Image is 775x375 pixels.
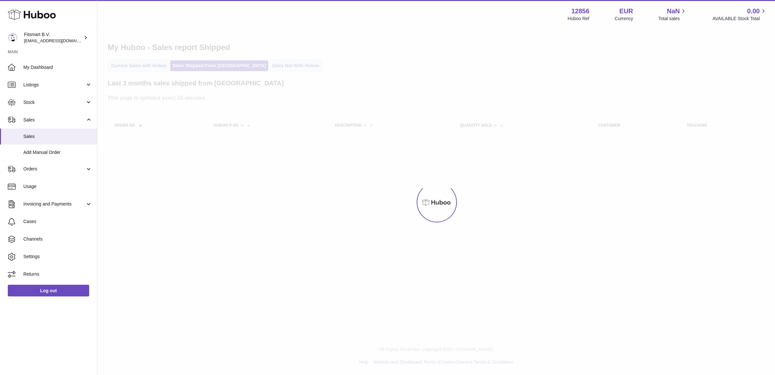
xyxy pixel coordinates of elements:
[8,33,18,43] img: internalAdmin-12856@internal.huboo.com
[23,254,92,260] span: Settings
[712,7,767,22] a: 0.00 AVAILABLE Stock Total
[23,271,92,277] span: Returns
[23,99,85,106] span: Stock
[23,183,92,190] span: Usage
[8,285,89,296] a: Log out
[23,201,85,207] span: Invoicing and Payments
[23,236,92,242] span: Channels
[24,31,82,44] div: Fitsmart B.V.
[667,7,680,16] span: NaN
[568,16,590,22] div: Huboo Ref
[571,7,590,16] strong: 12856
[23,219,92,225] span: Cases
[712,16,767,22] span: AVAILABLE Stock Total
[615,16,633,22] div: Currency
[23,82,85,88] span: Listings
[23,117,85,123] span: Sales
[747,7,760,16] span: 0.00
[23,133,92,140] span: Sales
[658,7,687,22] a: NaN Total sales
[23,149,92,156] span: Add Manual Order
[23,64,92,70] span: My Dashboard
[658,16,687,22] span: Total sales
[23,166,85,172] span: Orders
[24,38,95,43] span: [EMAIL_ADDRESS][DOMAIN_NAME]
[619,7,633,16] strong: EUR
